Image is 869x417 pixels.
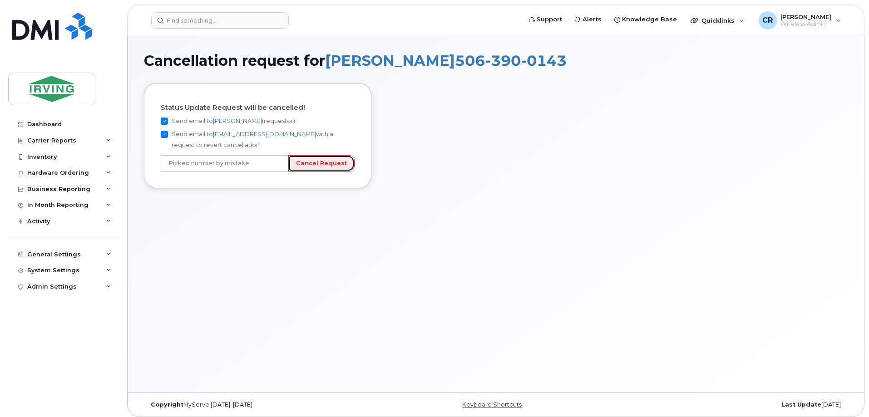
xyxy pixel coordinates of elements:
div: [DATE] [613,401,848,408]
span: 390 [485,52,521,69]
a: [PERSON_NAME]5063900143 [325,53,567,69]
label: Send email to (requestor) [161,116,295,127]
input: Send email to[EMAIL_ADDRESS][DOMAIN_NAME]with a request to revert cancellation [161,131,168,138]
div: MyServe [DATE]–[DATE] [144,401,379,408]
h4: Status Update Request will be cancelled! [161,104,355,112]
span: 0143 [521,52,567,69]
input: Cancel Request [288,155,355,172]
label: Send email to with a request to revert cancellation [161,129,355,151]
a: Keyboard Shortcuts [462,401,522,408]
h1: Cancellation request for [144,53,848,69]
span: 506 [455,52,567,69]
strong: Last Update [781,401,821,408]
input: Reason [161,155,289,172]
a: [PERSON_NAME] [213,118,262,124]
strong: Copyright [151,401,183,408]
input: Send email to[PERSON_NAME](requestor) [161,118,168,125]
a: [EMAIL_ADDRESS][DOMAIN_NAME] [213,131,316,137]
